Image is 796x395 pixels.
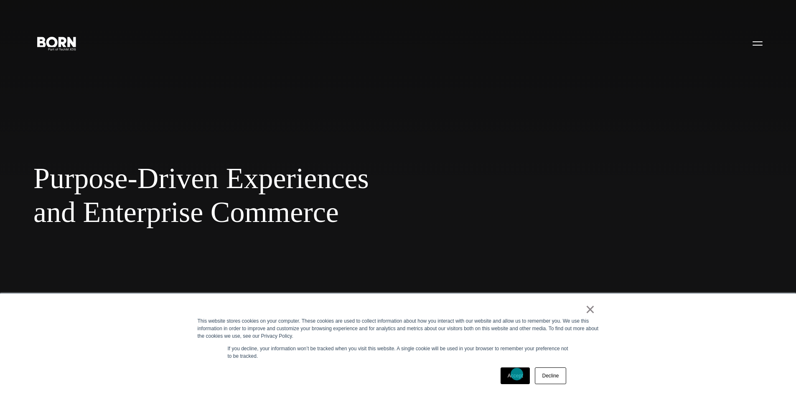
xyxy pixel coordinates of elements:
[501,367,530,384] a: Accept
[748,34,768,52] button: Open
[33,195,510,229] span: and Enterprise Commerce
[228,345,569,360] p: If you decline, your information won’t be tracked when you visit this website. A single cookie wi...
[198,317,599,340] div: This website stores cookies on your computer. These cookies are used to collect information about...
[585,306,595,313] a: ×
[535,367,566,384] a: Decline
[33,161,510,196] span: Purpose-Driven Experiences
